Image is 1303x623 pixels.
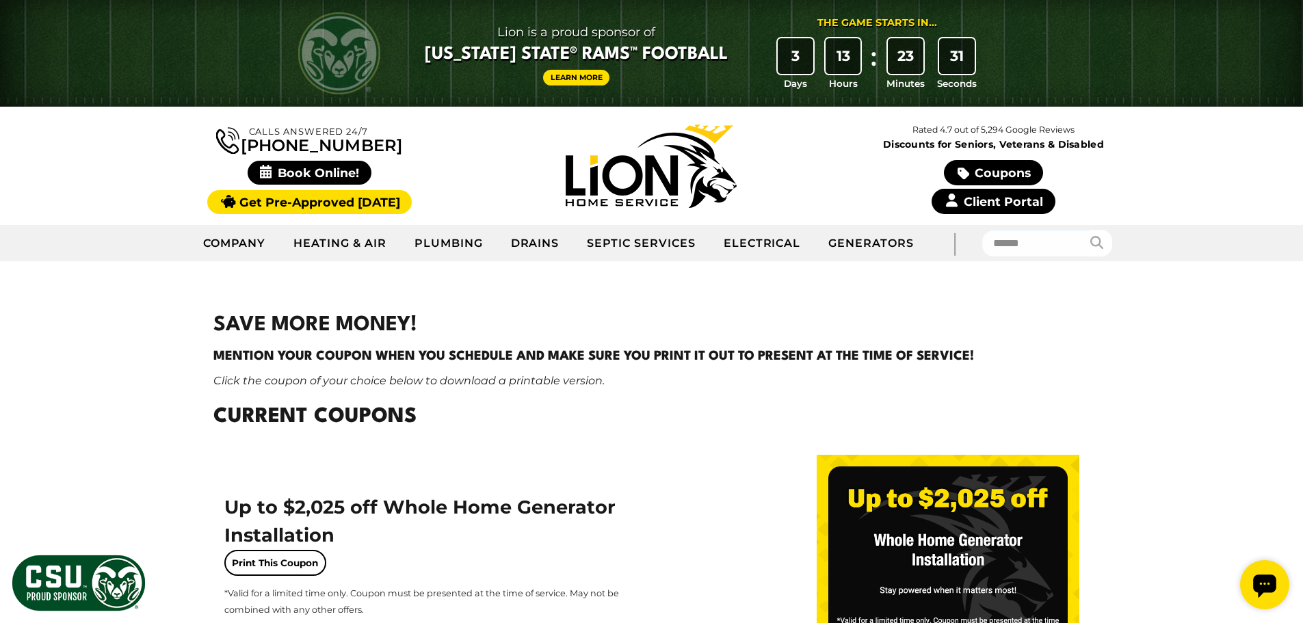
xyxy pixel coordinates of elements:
[213,347,1090,366] h4: Mention your coupon when you schedule and make sure you print it out to present at the time of se...
[829,77,858,90] span: Hours
[224,588,619,615] span: *Valid for a limited time only. Coupon must be presented at the time of service. May not be combi...
[280,226,400,261] a: Heating & Air
[224,496,616,546] span: Up to $2,025 off Whole Home Generator Installation
[207,190,412,214] a: Get Pre-Approved [DATE]
[401,226,497,261] a: Plumbing
[784,77,807,90] span: Days
[10,553,147,613] img: CSU Sponsor Badge
[497,226,574,261] a: Drains
[425,43,728,66] span: [US_STATE] State® Rams™ Football
[927,225,982,261] div: |
[886,77,925,90] span: Minutes
[944,160,1042,185] a: Coupons
[213,402,1090,433] h2: Current Coupons
[815,226,927,261] a: Generators
[937,77,977,90] span: Seconds
[932,189,1055,214] a: Client Portal
[822,122,1164,137] p: Rated 4.7 out of 5,294 Google Reviews
[213,374,605,387] em: Click the coupon of your choice below to download a printable version.
[224,550,326,576] a: Print This Coupon
[5,5,55,55] div: Open chat widget
[710,226,815,261] a: Electrical
[573,226,709,261] a: Septic Services
[425,21,728,43] span: Lion is a proud sponsor of
[778,38,813,74] div: 3
[826,140,1162,149] span: Discounts for Seniors, Veterans & Disabled
[888,38,923,74] div: 23
[248,161,371,185] span: Book Online!
[826,38,861,74] div: 13
[213,315,417,335] strong: SAVE MORE MONEY!
[867,38,880,91] div: :
[189,226,280,261] a: Company
[817,16,937,31] div: The Game Starts in...
[939,38,975,74] div: 31
[298,12,380,94] img: CSU Rams logo
[216,124,402,154] a: [PHONE_NUMBER]
[566,124,737,208] img: Lion Home Service
[543,70,610,85] a: Learn More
